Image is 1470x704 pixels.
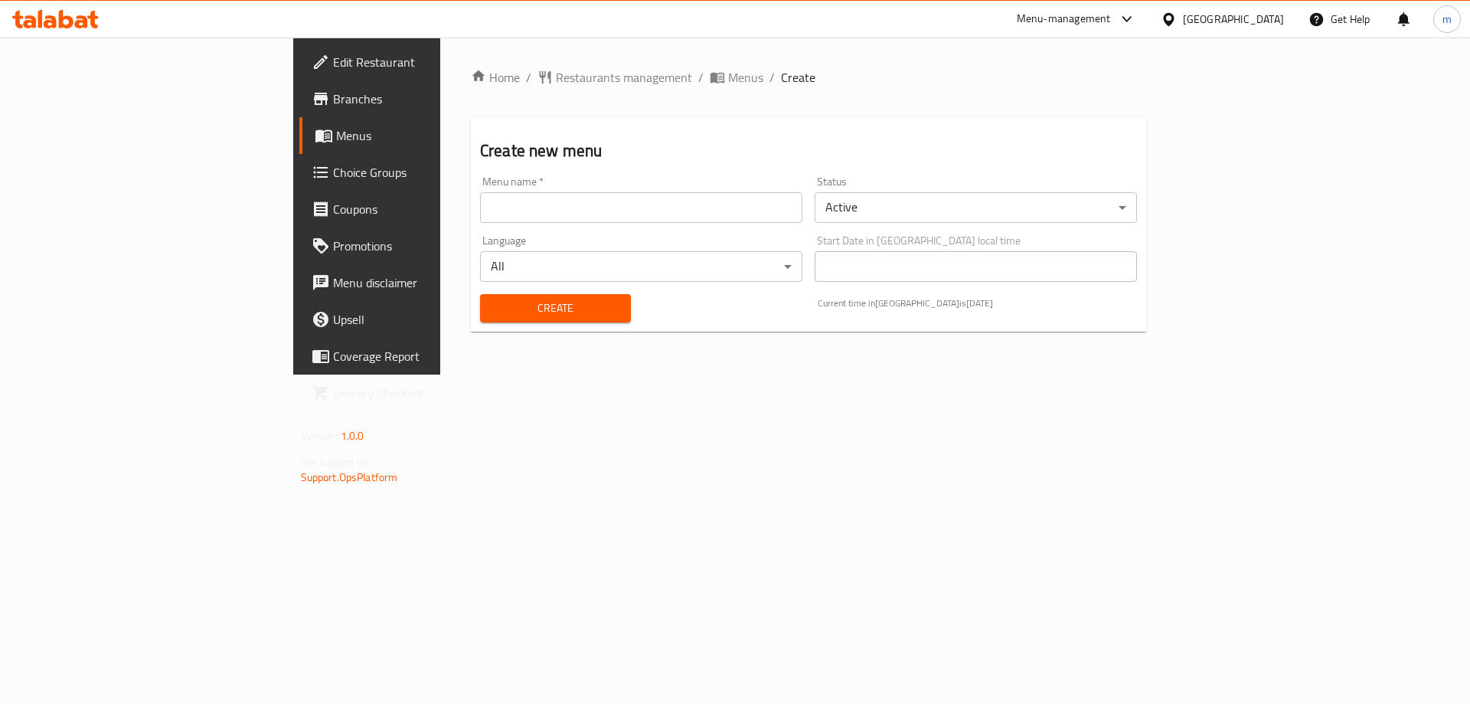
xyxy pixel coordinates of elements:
span: Menus [728,68,763,87]
span: Menu disclaimer [333,273,527,292]
a: Menus [710,68,763,87]
h2: Create new menu [480,139,1137,162]
div: Active [815,192,1137,223]
a: Menu disclaimer [299,264,539,301]
a: Coupons [299,191,539,228]
div: [GEOGRAPHIC_DATA] [1183,11,1284,28]
a: Menus [299,117,539,154]
span: Version: [301,426,338,446]
span: Upsell [333,310,527,329]
a: Promotions [299,228,539,264]
span: 1.0.0 [341,426,364,446]
div: All [480,251,802,282]
nav: breadcrumb [471,68,1146,87]
span: Create [781,68,815,87]
a: Grocery Checklist [299,375,539,411]
li: / [698,68,704,87]
span: Branches [333,90,527,108]
span: Create [492,299,619,318]
div: Menu-management [1017,10,1111,28]
a: Restaurants management [537,68,692,87]
span: Edit Restaurant [333,53,527,71]
li: / [769,68,775,87]
a: Coverage Report [299,338,539,375]
span: Restaurants management [556,68,692,87]
p: Current time in [GEOGRAPHIC_DATA] is [DATE] [818,296,1137,310]
a: Choice Groups [299,154,539,191]
button: Create [480,294,631,323]
a: Branches [299,80,539,117]
a: Upsell [299,301,539,338]
span: Get support on: [301,452,371,472]
a: Support.OpsPlatform [301,467,398,487]
span: Coupons [333,200,527,218]
span: Coverage Report [333,347,527,365]
input: Please enter Menu name [480,192,802,223]
span: Choice Groups [333,163,527,182]
span: m [1442,11,1452,28]
span: Promotions [333,237,527,255]
span: Grocery Checklist [333,384,527,402]
span: Menus [336,126,527,145]
a: Edit Restaurant [299,44,539,80]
